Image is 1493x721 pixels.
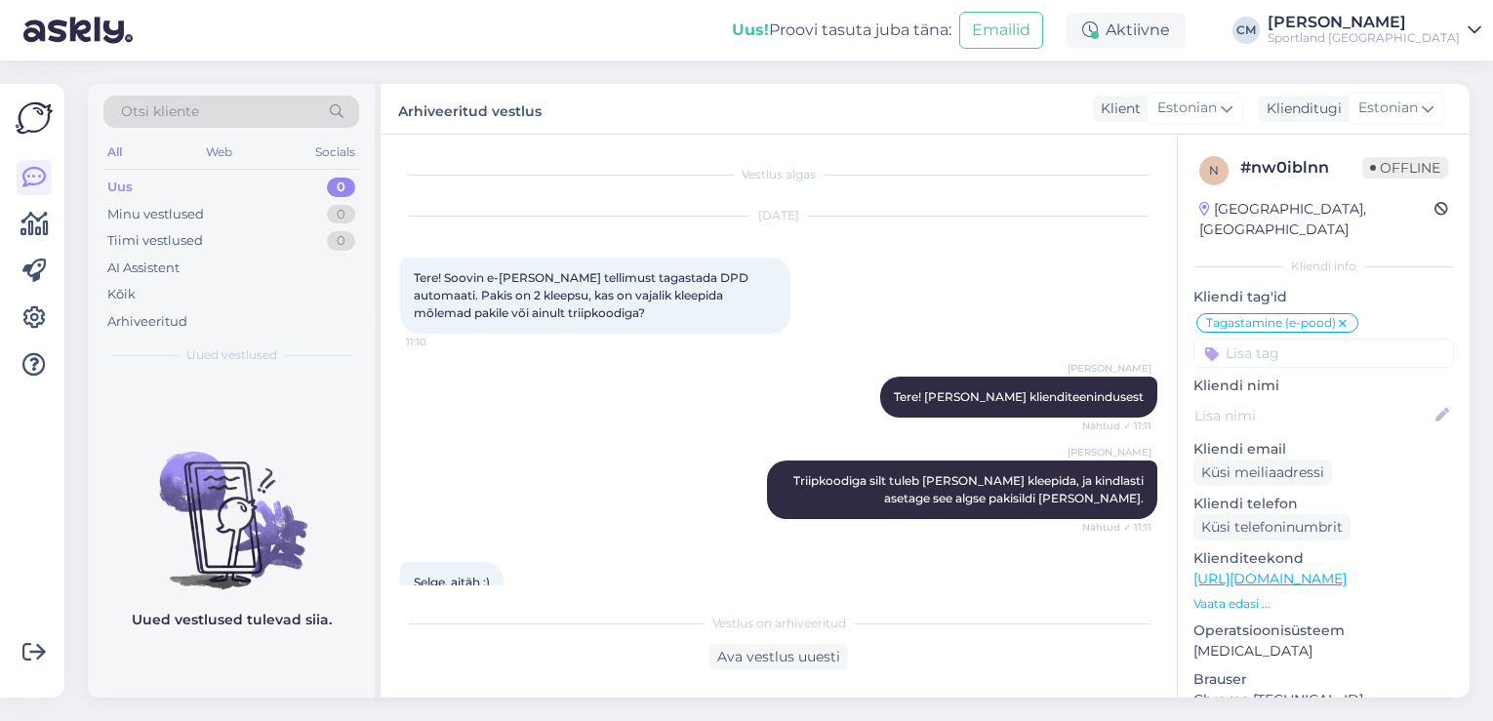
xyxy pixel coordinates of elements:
[1068,445,1151,460] span: [PERSON_NAME]
[107,312,187,332] div: Arhiveeritud
[1193,641,1454,661] p: [MEDICAL_DATA]
[1193,690,1454,710] p: Chrome [TECHNICAL_ID]
[1193,287,1454,307] p: Kliendi tag'id
[1193,494,1454,514] p: Kliendi telefon
[1199,199,1434,240] div: [GEOGRAPHIC_DATA], [GEOGRAPHIC_DATA]
[1067,13,1186,48] div: Aktiivne
[1358,98,1418,119] span: Estonian
[107,259,180,278] div: AI Assistent
[107,178,133,197] div: Uus
[1232,17,1260,44] div: CM
[1259,99,1342,119] div: Klienditugi
[1193,570,1347,587] a: [URL][DOMAIN_NAME]
[1193,669,1454,690] p: Brauser
[712,615,846,632] span: Vestlus on arhiveeritud
[1240,156,1362,180] div: # nw0iblnn
[1193,439,1454,460] p: Kliendi email
[186,346,277,364] span: Uued vestlused
[1093,99,1141,119] div: Klient
[1193,548,1454,569] p: Klienditeekond
[709,644,848,670] div: Ava vestlus uuesti
[1193,621,1454,641] p: Operatsioonisüsteem
[1194,405,1432,426] input: Lisa nimi
[1157,98,1217,119] span: Estonian
[732,19,951,42] div: Proovi tasuta juba täna:
[327,205,355,224] div: 0
[107,205,204,224] div: Minu vestlused
[414,270,751,320] span: Tere! Soovin e-[PERSON_NAME] tellimust tagastada DPD automaati. Pakis on 2 kleepsu, kas on vajali...
[406,335,479,349] span: 11:10
[16,100,53,137] img: Askly Logo
[1362,157,1448,179] span: Offline
[793,473,1147,505] span: Triipkoodiga silt tuleb [PERSON_NAME] kleepida, ja kindlasti asetage see algse pakisildi [PERSON_...
[1268,15,1481,46] a: [PERSON_NAME]Sportland [GEOGRAPHIC_DATA]
[1068,361,1151,376] span: [PERSON_NAME]
[107,285,136,304] div: Kõik
[121,101,199,122] span: Otsi kliente
[398,96,542,122] label: Arhiveeritud vestlus
[1209,163,1219,178] span: n
[103,140,126,165] div: All
[327,231,355,251] div: 0
[414,575,490,589] span: Selge, aitäh :)
[1193,514,1351,541] div: Küsi telefoninumbrit
[1193,460,1332,486] div: Küsi meiliaadressi
[894,389,1144,404] span: Tere! [PERSON_NAME] klienditeenindusest
[202,140,236,165] div: Web
[1193,595,1454,613] p: Vaata edasi ...
[88,417,375,592] img: No chats
[400,207,1157,224] div: [DATE]
[1078,520,1151,535] span: Nähtud ✓ 11:11
[327,178,355,197] div: 0
[1193,376,1454,396] p: Kliendi nimi
[1268,30,1460,46] div: Sportland [GEOGRAPHIC_DATA]
[1206,317,1336,329] span: Tagastamine (e-pood)
[132,610,332,630] p: Uued vestlused tulevad siia.
[959,12,1043,49] button: Emailid
[1193,339,1454,368] input: Lisa tag
[732,20,769,39] b: Uus!
[400,166,1157,183] div: Vestlus algas
[1193,258,1454,275] div: Kliendi info
[1078,419,1151,433] span: Nähtud ✓ 11:11
[107,231,203,251] div: Tiimi vestlused
[1268,15,1460,30] div: [PERSON_NAME]
[311,140,359,165] div: Socials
